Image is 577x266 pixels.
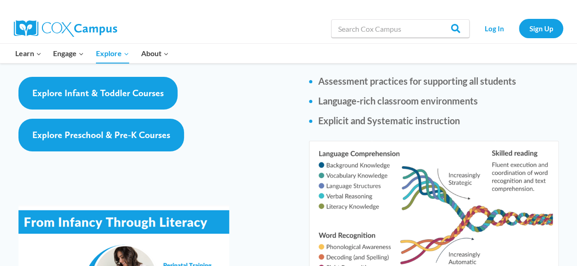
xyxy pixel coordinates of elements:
[14,20,117,37] img: Cox Campus
[9,44,174,63] nav: Primary Navigation
[318,75,516,87] strong: Assessment practices for supporting all students
[135,44,175,63] button: Child menu of About
[9,44,48,63] button: Child menu of Learn
[18,119,184,151] a: Explore Preschool & Pre-K Courses
[331,19,470,38] input: Search Cox Campus
[474,19,514,38] a: Log In
[32,129,170,140] span: Explore Preschool & Pre-K Courses
[48,44,90,63] button: Child menu of Engage
[474,19,563,38] nav: Secondary Navigation
[318,95,478,106] strong: Language-rich classroom environments
[32,87,164,98] span: Explore Infant & Toddler Courses
[519,19,563,38] a: Sign Up
[18,77,178,110] a: Explore Infant & Toddler Courses
[318,115,460,126] strong: Explicit and Systematic instruction
[90,44,135,63] button: Child menu of Explore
